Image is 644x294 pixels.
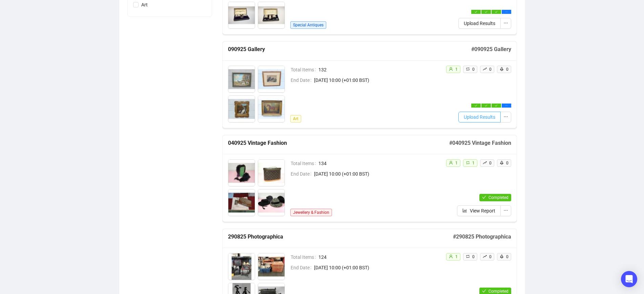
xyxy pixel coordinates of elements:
[318,160,440,167] span: 134
[466,254,470,258] span: retweet
[506,254,508,259] span: 0
[291,66,318,73] span: Total Items
[449,67,453,71] span: user
[318,66,440,73] span: 132
[453,233,511,241] h5: # 290825 Photographica
[489,67,492,72] span: 0
[462,208,467,213] span: bar-chart
[503,208,508,213] span: ellipsis
[449,139,511,147] h5: # 040925 Vintage Fashion
[222,41,517,128] a: 090925 Gallery#090925 GalleryTotal Items132End Date[DATE] 10:00 (+01:00 BST)Artuser1retweet0rise0...
[503,21,508,25] span: ellipsis
[489,289,508,294] span: Completed
[482,195,486,199] span: check
[485,104,487,107] span: check
[455,67,458,72] span: 1
[258,2,285,28] img: 8004_1.jpg
[505,10,508,13] span: ellipsis
[489,161,492,165] span: 0
[458,18,501,29] button: Upload Results
[318,253,440,261] span: 124
[485,10,487,13] span: check
[503,114,508,119] span: ellipsis
[472,254,475,259] span: 0
[471,45,511,53] h5: # 090925 Gallery
[464,20,495,27] span: Upload Results
[228,233,453,241] h5: 290825 Photographica
[472,161,475,165] span: 1
[449,161,453,165] span: user
[228,2,255,28] img: 8003_1.jpg
[489,195,508,200] span: Completed
[464,113,495,121] span: Upload Results
[228,45,471,53] h5: 090925 Gallery
[291,170,314,178] span: End Date
[258,66,285,92] img: 7002_1.jpg
[458,112,501,122] button: Upload Results
[228,160,255,186] img: 6001_1.jpg
[258,189,285,216] img: 6004_1.jpg
[505,104,508,107] span: ellipsis
[466,67,470,71] span: retweet
[222,135,517,222] a: 040925 Vintage Fashion#040925 Vintage FashionTotal Items134End Date[DATE] 10:00 (+01:00 BST)Jewel...
[475,104,477,107] span: check
[500,161,504,165] span: rocket
[482,289,486,293] span: check
[290,21,326,29] span: Special Antiques
[139,1,150,8] span: Art
[506,67,508,72] span: 0
[290,209,332,216] span: Jewellery & Fashion
[314,170,440,178] span: [DATE] 10:00 (+01:00 BST)
[258,253,285,280] img: 5002_1.jpg
[500,67,504,71] span: rocket
[495,10,498,13] span: check
[291,76,314,84] span: End Date
[291,264,314,271] span: End Date
[470,207,495,214] span: View Report
[314,76,440,84] span: [DATE] 10:00 (+01:00 BST)
[455,161,458,165] span: 1
[455,254,458,259] span: 1
[495,104,498,107] span: check
[228,139,449,147] h5: 040925 Vintage Fashion
[457,205,501,216] button: View Report
[483,254,487,258] span: rise
[291,253,318,261] span: Total Items
[483,67,487,71] span: rise
[621,271,637,287] div: Open Intercom Messenger
[483,161,487,165] span: rise
[506,161,508,165] span: 0
[314,264,440,271] span: [DATE] 10:00 (+01:00 BST)
[228,96,255,122] img: 7003_1.jpg
[466,161,470,165] span: retweet
[228,66,255,92] img: 7001_1.jpg
[472,67,475,72] span: 0
[258,96,285,122] img: 7004_1.jpg
[258,160,285,186] img: 6002_1.jpg
[228,253,255,280] img: 5001_1.jpg
[228,189,255,216] img: 6003_1.jpg
[500,254,504,258] span: rocket
[489,254,492,259] span: 0
[291,160,318,167] span: Total Items
[290,115,301,122] span: Art
[475,10,477,13] span: check
[449,254,453,258] span: user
